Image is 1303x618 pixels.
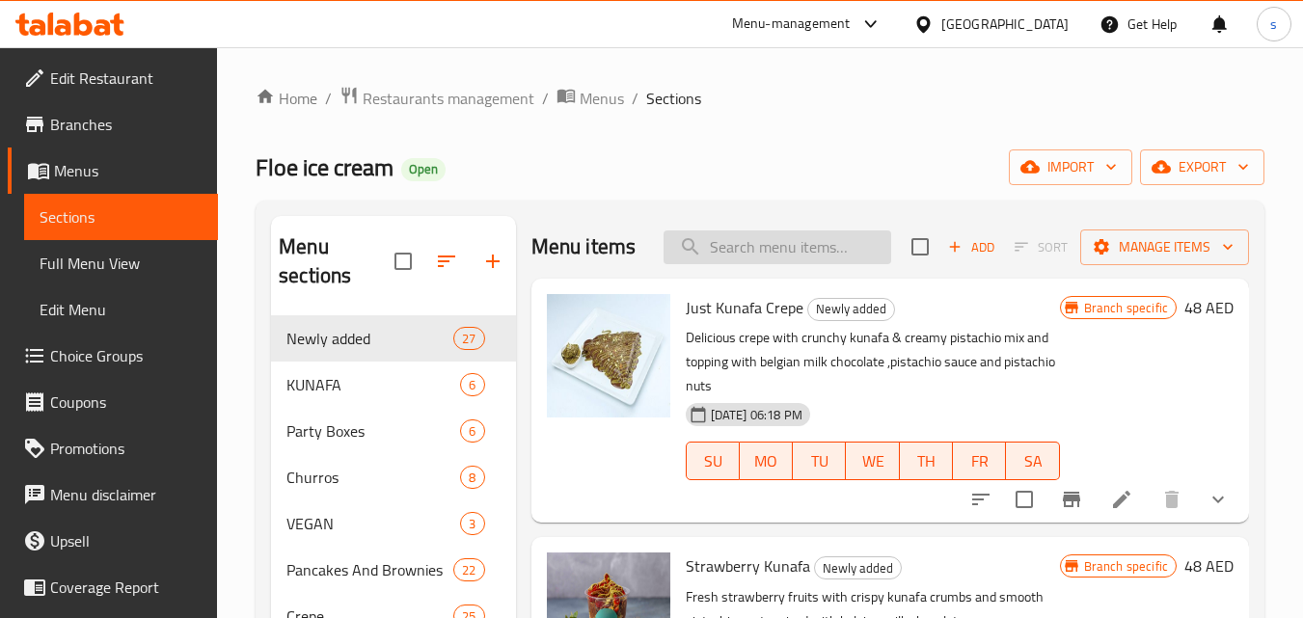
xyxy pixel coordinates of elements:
[547,294,670,417] img: Just Kunafa Crepe
[325,87,332,110] li: /
[363,87,534,110] span: Restaurants management
[460,419,484,443] div: items
[470,238,516,284] button: Add section
[703,406,810,424] span: [DATE] 06:18 PM
[1155,155,1249,179] span: export
[686,293,803,322] span: Just Kunafa Crepe
[1140,149,1264,185] button: export
[454,561,483,579] span: 22
[40,298,203,321] span: Edit Menu
[286,373,460,396] span: KUNAFA
[271,547,515,593] div: Pancakes And Brownies22
[286,419,460,443] span: Party Boxes
[1014,447,1051,475] span: SA
[1184,294,1234,321] h6: 48 AED
[854,447,891,475] span: WE
[1004,479,1045,520] span: Select to update
[50,483,203,506] span: Menu disclaimer
[8,101,218,148] a: Branches
[1076,299,1176,317] span: Branch specific
[286,466,460,489] span: Churros
[461,469,483,487] span: 8
[461,376,483,394] span: 6
[8,379,218,425] a: Coupons
[814,556,902,579] div: Newly added
[24,240,218,286] a: Full Menu View
[542,87,549,110] li: /
[8,333,218,379] a: Choice Groups
[40,205,203,228] span: Sections
[1270,13,1277,35] span: s
[747,447,785,475] span: MO
[8,564,218,610] a: Coverage Report
[271,362,515,408] div: KUNAFA6
[846,442,899,480] button: WE
[1207,488,1230,511] svg: Show Choices
[632,87,638,110] li: /
[940,232,1002,262] button: Add
[339,86,534,111] a: Restaurants management
[941,13,1069,35] div: [GEOGRAPHIC_DATA]
[793,442,846,480] button: TU
[815,557,901,579] span: Newly added
[50,390,203,414] span: Coupons
[8,471,218,518] a: Menu disclaimer
[8,148,218,194] a: Menus
[286,558,453,581] div: Pancakes And Brownies
[900,442,953,480] button: TH
[453,327,484,350] div: items
[271,454,515,500] div: Churros8
[256,87,317,110] a: Home
[664,230,891,264] input: search
[807,298,895,321] div: Newly added
[461,515,483,533] span: 3
[256,86,1264,111] nav: breadcrumb
[1149,476,1195,523] button: delete
[1024,155,1117,179] span: import
[1096,235,1234,259] span: Manage items
[271,315,515,362] div: Newly added27
[256,146,394,189] span: Floe ice cream
[24,286,218,333] a: Edit Menu
[453,558,484,581] div: items
[1110,488,1133,511] a: Edit menu item
[1080,229,1249,265] button: Manage items
[461,422,483,441] span: 6
[50,67,203,90] span: Edit Restaurant
[271,500,515,547] div: VEGAN3
[286,327,453,350] span: Newly added
[686,326,1060,398] p: Delicious crepe with crunchy kunafa & creamy pistachio mix and topping with belgian milk chocolat...
[271,408,515,454] div: Party Boxes6
[732,13,851,36] div: Menu-management
[958,476,1004,523] button: sort-choices
[908,447,945,475] span: TH
[460,512,484,535] div: items
[1009,149,1132,185] button: import
[1076,557,1176,576] span: Branch specific
[279,232,394,290] h2: Menu sections
[900,227,940,267] span: Select section
[8,518,218,564] a: Upsell
[961,447,998,475] span: FR
[580,87,624,110] span: Menus
[454,330,483,348] span: 27
[801,447,838,475] span: TU
[286,512,460,535] span: VEGAN
[1184,552,1234,579] h6: 48 AED
[50,344,203,367] span: Choice Groups
[1048,476,1095,523] button: Branch-specific-item
[401,161,446,177] span: Open
[556,86,624,111] a: Menus
[24,194,218,240] a: Sections
[460,373,484,396] div: items
[646,87,701,110] span: Sections
[686,551,810,580] span: Strawberry Kunafa
[686,442,740,480] button: SU
[531,232,637,261] h2: Menu items
[1195,476,1241,523] button: show more
[945,236,997,258] span: Add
